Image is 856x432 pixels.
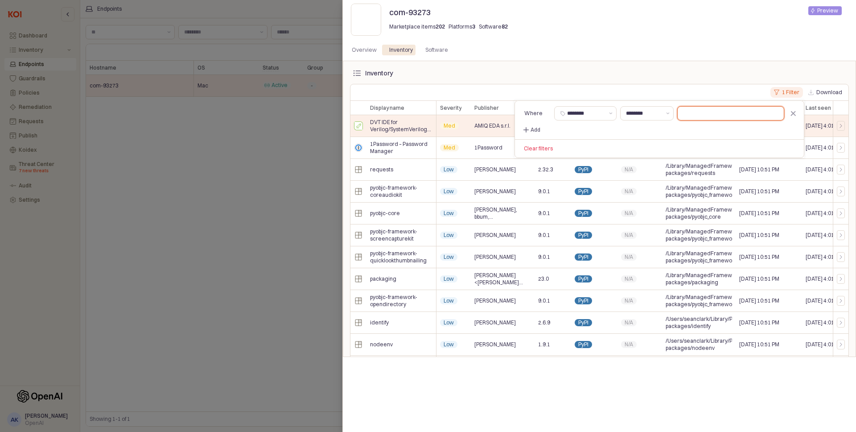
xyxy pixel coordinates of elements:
[370,141,432,155] span: 1Password – Password Manager
[538,188,550,195] span: 9.0.1
[474,253,516,261] span: [PERSON_NAME]
[739,341,779,348] span: [DATE] 10:51 PM
[806,232,843,239] span: [DATE] 4:01 PM
[538,319,550,326] span: 2.6.9
[666,162,732,177] span: /Library/ManagedFrameworks/Python/Python3.framework/Versions/3.10/lib/python3.10/site-packages/re...
[420,45,453,55] div: Software
[666,294,732,308] span: /Library/ManagedFrameworks/Python/Python3.framework/Versions/3.10/lib/python3.10/site-packages/py...
[389,6,579,18] p: com-93273
[352,45,377,55] div: Overview
[346,45,382,55] div: Overview
[625,188,633,195] span: N/A
[370,294,432,308] span: pyobjc-framework-opendirectory
[474,188,516,195] span: [PERSON_NAME]
[567,109,604,118] input: Select a column
[625,341,633,348] span: N/A
[806,275,843,282] span: [DATE] 4:01 PM
[625,275,633,282] span: N/A
[666,272,732,286] span: /Library/ManagedFrameworks/Python/Python3.framework/Versions/3.10/lib/python3.10/site-packages/pa...
[479,23,508,31] p: Software
[365,70,393,77] div: Inventory
[444,188,454,195] span: Low
[578,210,588,217] span: PyPI
[474,166,516,173] span: [PERSON_NAME]
[444,210,454,217] span: Low
[666,184,732,199] span: /Library/ManagedFrameworks/Python/Python3.framework/Versions/3.10/lib/python3.10/site-packages/py...
[806,341,843,348] span: [DATE] 4:01 PM
[666,316,732,330] span: /Users/seanclark/Library/Python/3.9/lib/python/site-packages/identify
[625,210,633,217] span: N/A
[578,166,588,173] span: PyPI
[625,253,633,261] span: N/A
[474,272,531,286] span: [PERSON_NAME] <[PERSON_NAME][EMAIL_ADDRESS][PERSON_NAME][DOMAIN_NAME]>
[472,23,475,30] strong: 3
[531,126,540,133] p: Add
[370,275,396,282] span: packaging
[806,104,831,112] span: Last seen
[538,253,550,261] span: 9.0.1
[770,87,803,98] button: 1 Filter
[806,210,843,217] span: [DATE] 4:01 PM
[578,253,588,261] span: PyPI
[520,110,543,116] span: Where
[538,210,550,217] span: 9.0.1
[384,45,418,55] div: Inventory
[578,341,588,348] span: PyPI
[538,275,549,282] span: 23.0
[370,166,393,173] span: requests
[625,232,633,239] span: N/A
[663,107,673,120] button: Show suggestions
[817,6,838,15] div: Preview
[806,166,843,173] span: [DATE] 4:01 PM
[449,23,475,31] p: Platforms
[806,144,843,151] span: [DATE] 4:01 PM
[440,104,461,112] span: Severity
[474,319,516,326] span: [PERSON_NAME]
[444,319,454,326] span: Low
[739,210,779,217] span: [DATE] 10:51 PM
[806,122,843,129] span: [DATE] 4:01 PM
[739,232,779,239] span: [DATE] 10:51 PM
[444,232,454,239] span: Low
[389,45,413,55] div: Inventory
[474,232,516,239] span: [PERSON_NAME]
[444,144,455,151] span: Med
[739,253,779,261] span: [DATE] 10:51 PM
[370,210,400,217] span: pyobjc-core
[578,188,588,195] span: PyPI
[666,250,732,264] span: /Library/ManagedFrameworks/Python/Python3.framework/Versions/3.10/lib/python3.10/site-packages/py...
[370,341,393,348] span: nodeenv
[625,166,633,173] span: N/A
[805,87,846,98] button: Download
[538,166,553,173] span: 2.32.3
[370,104,404,112] span: Display name
[666,337,732,352] span: /Users/seanclark/Library/Python/3.9/lib/python/site-packages/nodeenv
[666,228,732,242] span: /Library/ManagedFrameworks/Python/Python3.framework/Versions/3.10/lib/python3.10/site-packages/py...
[739,275,779,282] span: [DATE] 10:51 PM
[444,297,454,304] span: Low
[474,297,516,304] span: [PERSON_NAME]
[739,188,779,195] span: [DATE] 10:51 PM
[444,275,454,282] span: Low
[474,144,502,151] span: 1Password
[474,206,531,220] span: [PERSON_NAME], bbum, [PERSON_NAME], [PERSON_NAME], many others stretching back through the reache...
[370,250,432,264] span: pyobjc-framework-quicklookthumbnailing
[578,275,588,282] span: PyPI
[502,23,508,30] strong: 82
[370,184,432,199] span: pyobjc-framework-coreaudiokit
[515,140,562,158] button: Clear filters
[370,228,432,242] span: pyobjc-framework-screencapturekit
[474,341,516,348] span: [PERSON_NAME]
[806,297,843,304] span: [DATE] 4:01 PM
[425,45,448,55] div: Software
[739,319,779,326] span: [DATE] 10:51 PM
[538,232,550,239] span: 9.0.1
[538,297,550,304] span: 9.0.1
[370,119,432,133] span: DVT IDE for Verilog/SystemVerilog/VHDL/e Language
[474,104,499,112] span: Publisher
[444,122,455,129] span: Med
[520,126,543,134] button: Add
[370,319,389,326] span: identify
[666,206,732,220] span: /Library/ManagedFrameworks/Python/Python3.framework/Versions/3.10/lib/python3.10/site-packages/py...
[436,23,445,30] strong: 202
